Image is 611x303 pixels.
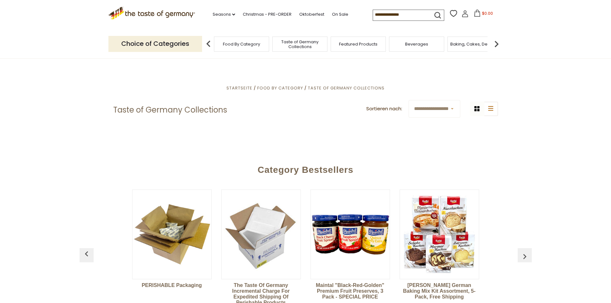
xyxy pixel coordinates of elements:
p: Choice of Categories [108,36,202,52]
a: Startseite [226,85,252,91]
span: $0.00 [482,11,493,16]
label: Sortieren nach: [366,105,402,113]
a: Beverages [405,42,428,46]
a: Baking, Cakes, Desserts [450,42,500,46]
a: [PERSON_NAME] German Baking Mix Kit Assortment, 5-pack, Free Shipping [400,282,479,302]
a: Seasons [213,11,235,18]
a: Food By Category [223,42,260,46]
img: previous arrow [202,38,215,50]
button: $0.00 [470,10,497,19]
img: next arrow [490,38,503,50]
a: Maintal "Black-Red-Golden" Premium Fruit Preserves, 3 pack - SPECIAL PRICE [310,282,390,302]
a: PERISHABLE Packaging [132,282,212,302]
a: Oktoberfest [299,11,324,18]
div: Category Bestsellers [83,155,529,181]
a: Featured Products [339,42,378,46]
img: The Taste of Germany Incremental Charge for Expedited Shipping of Perishable Products [222,195,301,274]
img: Kathi German Baking Mix Kit Assortment, 5-pack, Free Shipping [400,195,479,274]
a: Food By Category [257,85,303,91]
a: Taste of Germany Collections [274,39,326,49]
a: Christmas - PRE-ORDER [243,11,292,18]
img: previous arrow [520,251,530,262]
h1: Taste of Germany Collections [113,105,227,115]
img: Maintal [311,195,390,274]
img: PERISHABLE Packaging [132,195,211,274]
a: Taste of Germany Collections [308,85,385,91]
a: On Sale [332,11,348,18]
img: previous arrow [81,249,92,259]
